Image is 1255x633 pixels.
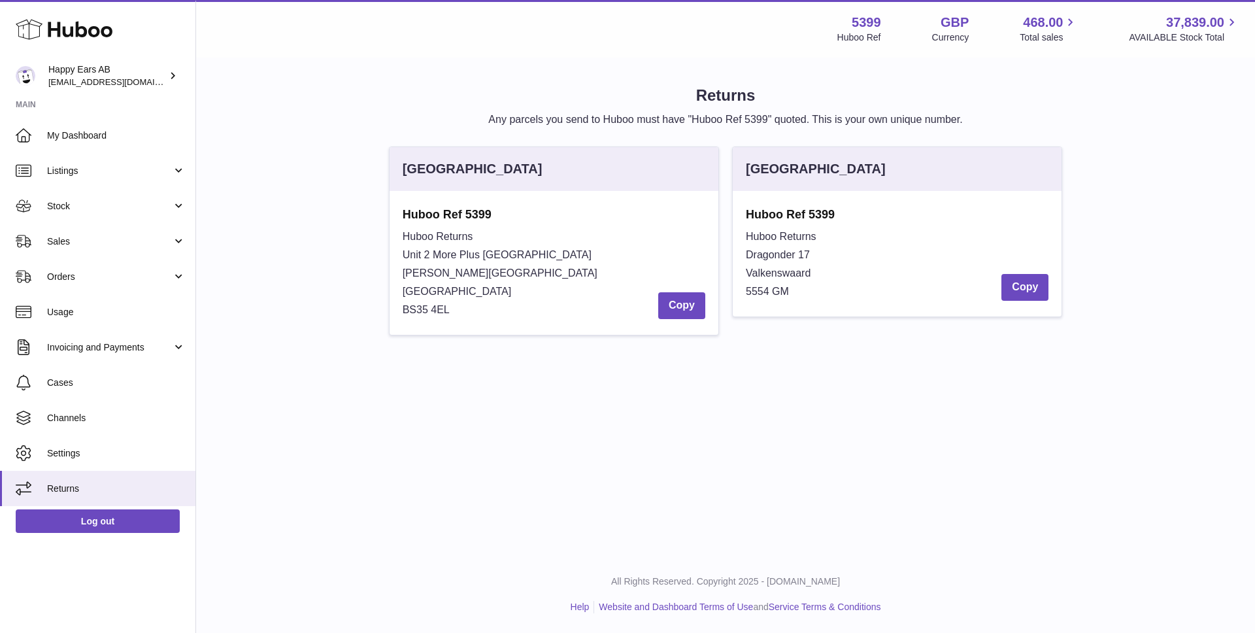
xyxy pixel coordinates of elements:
[47,412,186,424] span: Channels
[746,160,886,178] div: [GEOGRAPHIC_DATA]
[1166,14,1224,31] span: 37,839.00
[47,165,172,177] span: Listings
[47,235,172,248] span: Sales
[571,602,590,612] a: Help
[852,14,881,31] strong: 5399
[1001,274,1048,301] button: Copy
[599,602,753,612] a: Website and Dashboard Terms of Use
[403,160,543,178] div: [GEOGRAPHIC_DATA]
[746,231,816,242] span: Huboo Returns
[1020,14,1078,44] a: 468.00 Total sales
[217,112,1234,127] p: Any parcels you send to Huboo must have "Huboo Ref 5399" quoted. This is your own unique number.
[16,509,180,533] a: Log out
[47,306,186,318] span: Usage
[941,14,969,31] strong: GBP
[746,286,789,297] span: 5554 GM
[403,249,592,260] span: Unit 2 More Plus [GEOGRAPHIC_DATA]
[16,66,35,86] img: 3pl@happyearsearplugs.com
[47,483,186,495] span: Returns
[403,267,597,279] span: [PERSON_NAME][GEOGRAPHIC_DATA]
[48,77,192,87] span: [EMAIL_ADDRESS][DOMAIN_NAME]
[1023,14,1063,31] span: 468.00
[47,200,172,213] span: Stock
[403,286,512,297] span: [GEOGRAPHIC_DATA]
[1129,14,1239,44] a: 37,839.00 AVAILABLE Stock Total
[48,63,166,88] div: Happy Ears AB
[217,85,1234,106] h1: Returns
[207,575,1245,588] p: All Rights Reserved. Copyright 2025 - [DOMAIN_NAME]
[594,601,880,613] li: and
[769,602,881,612] a: Service Terms & Conditions
[47,377,186,389] span: Cases
[47,447,186,460] span: Settings
[47,271,172,283] span: Orders
[47,129,186,142] span: My Dashboard
[746,249,810,260] span: Dragonder 17
[746,207,1048,222] strong: Huboo Ref 5399
[47,341,172,354] span: Invoicing and Payments
[1129,31,1239,44] span: AVAILABLE Stock Total
[837,31,881,44] div: Huboo Ref
[746,267,811,279] span: Valkenswaard
[932,31,969,44] div: Currency
[1020,31,1078,44] span: Total sales
[403,304,450,315] span: BS35 4EL
[658,292,705,319] button: Copy
[403,207,705,222] strong: Huboo Ref 5399
[403,231,473,242] span: Huboo Returns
